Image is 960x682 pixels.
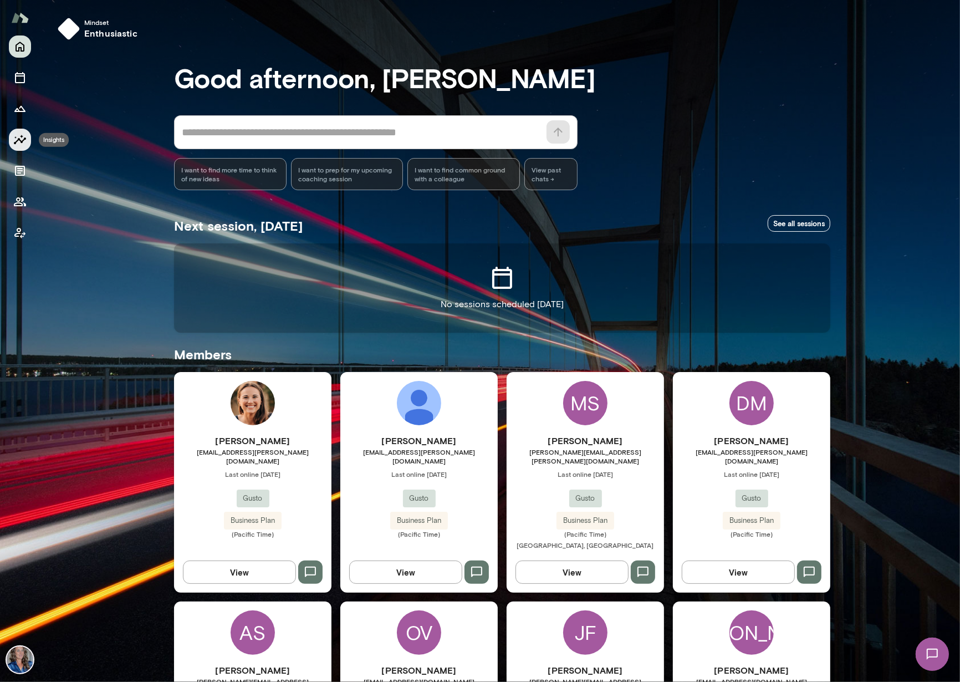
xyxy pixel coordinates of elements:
[507,447,664,465] span: [PERSON_NAME][EMAIL_ADDRESS][PERSON_NAME][DOMAIN_NAME]
[174,434,331,447] h6: [PERSON_NAME]
[231,610,275,655] div: AS
[407,158,520,190] div: I want to find common ground with a colleague
[507,530,664,538] span: (Pacific Time)
[224,515,282,526] span: Business Plan
[515,561,629,584] button: View
[174,62,830,93] h3: Good afternoon, [PERSON_NAME]
[174,447,331,465] span: [EMAIL_ADDRESS][PERSON_NAME][DOMAIN_NAME]
[39,133,69,147] div: Insights
[231,381,275,425] img: Izzy Rogner
[340,664,498,677] h6: [PERSON_NAME]
[736,493,768,504] span: Gusto
[673,470,830,479] span: Last online [DATE]
[507,664,664,677] h6: [PERSON_NAME]
[9,222,31,244] button: Client app
[174,345,830,363] h5: Members
[340,470,498,479] span: Last online [DATE]
[524,158,578,190] span: View past chats ->
[507,434,664,447] h6: [PERSON_NAME]
[415,165,513,183] span: I want to find common ground with a colleague
[53,13,146,44] button: Mindsetenthusiastic
[556,515,614,526] span: Business Plan
[673,664,830,677] h6: [PERSON_NAME]
[174,530,331,538] span: (Pacific Time)
[291,158,404,190] div: I want to prep for my upcoming coaching session
[298,165,396,183] span: I want to prep for my upcoming coaching session
[569,493,602,504] span: Gusto
[397,610,441,655] div: OV
[174,470,331,479] span: Last online [DATE]
[181,165,279,183] span: I want to find more time to think of new ideas
[340,447,498,465] span: [EMAIL_ADDRESS][PERSON_NAME][DOMAIN_NAME]
[174,217,303,235] h5: Next session, [DATE]
[673,530,830,538] span: (Pacific Time)
[237,493,269,504] span: Gusto
[9,35,31,58] button: Home
[9,98,31,120] button: Growth Plan
[403,493,436,504] span: Gusto
[340,434,498,447] h6: [PERSON_NAME]
[673,447,830,465] span: [EMAIL_ADDRESS][PERSON_NAME][DOMAIN_NAME]
[84,27,137,40] h6: enthusiastic
[673,434,830,447] h6: [PERSON_NAME]
[682,561,795,584] button: View
[390,515,448,526] span: Business Plan
[517,541,654,549] span: [GEOGRAPHIC_DATA], [GEOGRAPHIC_DATA]
[723,515,780,526] span: Business Plan
[349,561,462,584] button: View
[729,381,774,425] div: DM
[340,530,498,538] span: (Pacific Time)
[397,381,441,425] img: Aoife Duffy
[11,7,29,28] img: Mento
[58,18,80,40] img: mindset
[768,215,830,232] a: See all sessions
[174,664,331,677] h6: [PERSON_NAME]
[563,381,607,425] div: MS
[174,158,287,190] div: I want to find more time to think of new ideas
[9,191,31,213] button: Members
[729,610,774,655] div: [PERSON_NAME]
[7,647,33,673] img: Nicole Menkhoff
[507,470,664,479] span: Last online [DATE]
[183,561,296,584] button: View
[9,67,31,89] button: Sessions
[84,18,137,27] span: Mindset
[9,129,31,151] button: Insights
[441,298,564,311] p: No sessions scheduled [DATE]
[563,610,607,655] div: JF
[9,160,31,182] button: Documents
